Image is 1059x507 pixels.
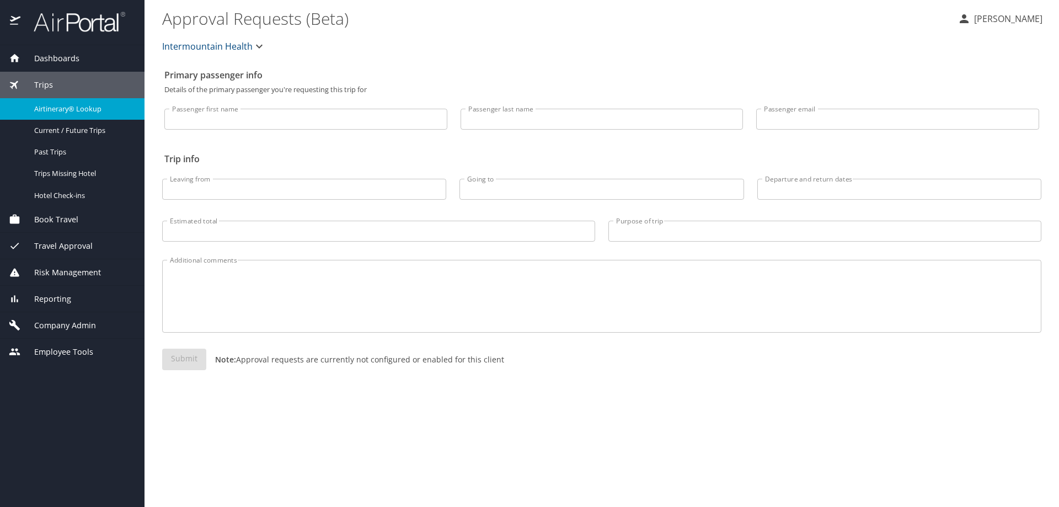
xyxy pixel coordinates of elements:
span: Trips [20,79,53,91]
img: airportal-logo.png [22,11,125,33]
span: Travel Approval [20,240,93,252]
h2: Primary passenger info [164,66,1039,84]
h1: Approval Requests (Beta) [162,1,949,35]
span: Past Trips [34,147,131,157]
p: [PERSON_NAME] [971,12,1042,25]
strong: Note: [215,354,236,365]
span: Trips Missing Hotel [34,168,131,179]
span: Dashboards [20,52,79,65]
h2: Trip info [164,150,1039,168]
button: [PERSON_NAME] [953,9,1047,29]
span: Hotel Check-ins [34,190,131,201]
span: Airtinerary® Lookup [34,104,131,114]
span: Intermountain Health [162,39,253,54]
p: Approval requests are currently not configured or enabled for this client [206,354,504,365]
span: Current / Future Trips [34,125,131,136]
span: Risk Management [20,266,101,279]
p: Details of the primary passenger you're requesting this trip for [164,86,1039,93]
span: Reporting [20,293,71,305]
span: Book Travel [20,214,78,226]
img: icon-airportal.png [10,11,22,33]
button: Intermountain Health [158,35,270,57]
span: Company Admin [20,319,96,332]
span: Employee Tools [20,346,93,358]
